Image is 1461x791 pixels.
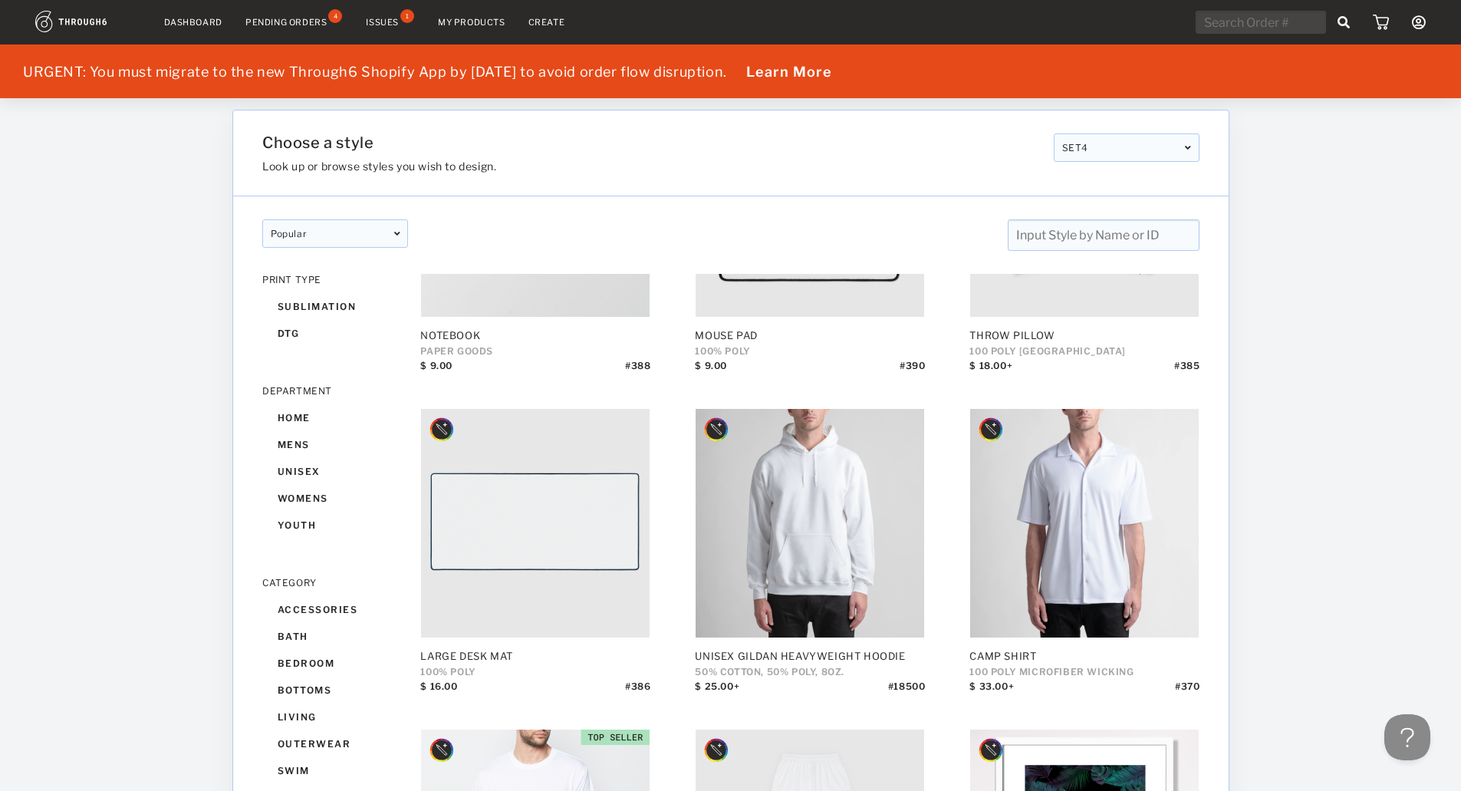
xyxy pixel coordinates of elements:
[262,623,408,650] div: bath
[420,681,457,704] div: $ 16.00
[420,329,650,341] div: Notebook
[262,431,408,458] div: mens
[262,730,408,757] div: outerwear
[887,681,925,704] div: # 18500
[1174,681,1199,704] div: # 370
[262,293,408,320] div: sublimation
[1384,714,1430,760] iframe: Toggle Customer Support
[703,417,729,443] img: style_designer_badgeMockup.svg
[328,9,342,23] div: 4
[35,11,141,32] img: logo.1c10ca64.svg
[262,650,408,677] div: bedroom
[400,9,414,23] div: 1
[429,417,455,443] img: style_designer_badgeMockup.svg
[262,577,408,588] div: CATEGORY
[695,666,925,677] div: 50% Cotton, 50% Poly, 8oz.
[695,329,925,341] div: Mouse Pad
[262,512,408,539] div: youth
[164,17,222,28] a: Dashboard
[262,677,408,704] div: bottoms
[969,345,1199,357] div: 100 POLY [GEOGRAPHIC_DATA]
[746,64,832,80] a: Learn More
[969,681,1014,704] div: $ 33.00+
[1196,11,1326,34] input: Search Order #
[421,409,650,638] img: 8855821a-8cb2-4b91-87b8-a8c7f1c62bfc.jpg
[420,360,452,383] div: $ 9.00
[420,666,650,677] div: 100% POLY
[1373,15,1389,30] img: icon_cart.dab5cea1.svg
[1173,360,1199,383] div: # 385
[978,737,1004,763] img: style_designer_badgeMockup.svg
[695,345,925,357] div: 100% POLY
[420,650,650,662] div: Large Desk Mat
[262,458,408,485] div: unisex
[1053,133,1199,162] div: SET4
[970,409,1199,638] img: 7fffedd5-3e32-45b2-8905-8e956f47dea6.jpg
[262,219,408,248] div: popular
[695,360,727,383] div: $ 9.00
[262,704,408,730] div: living
[899,360,924,383] div: # 390
[366,17,399,28] div: Issues
[969,650,1199,662] div: Camp Shirt
[438,17,505,28] a: My Products
[695,681,739,704] div: $ 25.00+
[978,417,1004,443] img: style_designer_badgeMockup.svg
[245,15,343,29] a: Pending Orders4
[262,485,408,512] div: womens
[528,17,565,28] a: Create
[624,681,650,704] div: # 386
[262,404,408,431] div: home
[366,15,415,29] a: Issues1
[624,360,650,383] div: # 388
[262,385,408,397] div: DEPARTMENT
[262,596,408,623] div: accessories
[969,329,1199,341] div: Throw Pillow
[262,133,1041,152] h1: Choose a style
[429,737,455,763] img: style_designer_badgeMockup.svg
[703,737,729,763] img: style_designer_badgeMockup.svg
[969,666,1199,677] div: 100 Poly Microfiber Wicking
[262,160,1041,173] h3: Look up or browse styles you wish to design.
[262,274,408,285] div: PRINT TYPE
[696,409,924,638] img: d68d9547-9737-4726-96ae-5cbc5e3622af.jpg
[969,360,1012,383] div: $ 18.00+
[262,757,408,784] div: swim
[23,64,727,80] div: URGENT: You must migrate to the new Through6 Shopify App by [DATE] to avoid order flow disruption.
[245,17,327,28] div: Pending Orders
[695,650,925,662] div: Unisex Gildan Heavyweight Hoodie
[1007,219,1199,251] input: Input Style by Name or ID
[262,320,408,347] div: dtg
[420,345,650,357] div: Paper Goods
